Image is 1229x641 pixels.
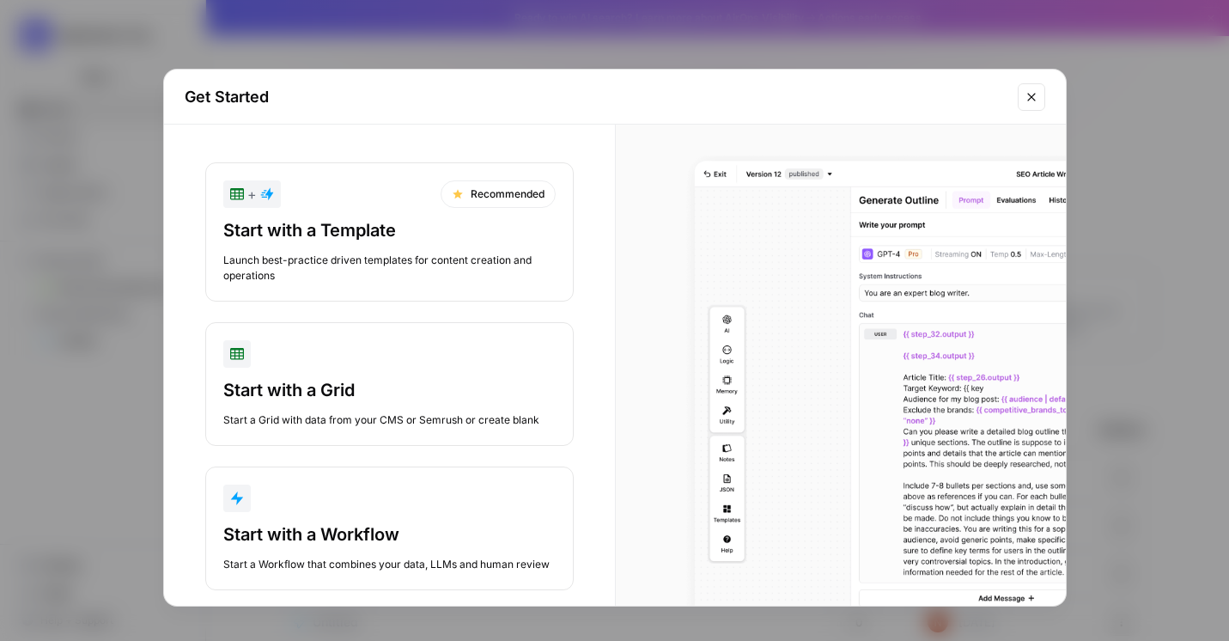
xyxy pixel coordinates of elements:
[205,162,574,302] button: +RecommendedStart with a TemplateLaunch best-practice driven templates for content creation and o...
[223,378,556,402] div: Start with a Grid
[223,557,556,572] div: Start a Workflow that combines your data, LLMs and human review
[1018,83,1045,111] button: Close modal
[223,522,556,546] div: Start with a Workflow
[185,85,1007,109] h2: Get Started
[205,467,574,590] button: Start with a WorkflowStart a Workflow that combines your data, LLMs and human review
[223,218,556,242] div: Start with a Template
[223,253,556,284] div: Launch best-practice driven templates for content creation and operations
[230,184,274,205] div: +
[441,180,556,208] div: Recommended
[223,412,556,428] div: Start a Grid with data from your CMS or Semrush or create blank
[205,322,574,446] button: Start with a GridStart a Grid with data from your CMS or Semrush or create blank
